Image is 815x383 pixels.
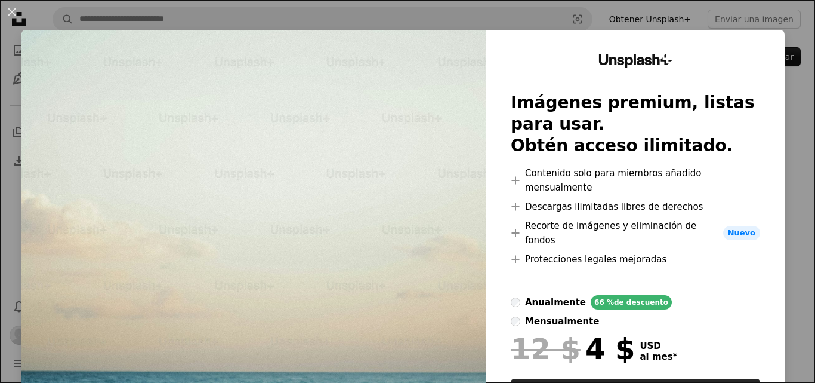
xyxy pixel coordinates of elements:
[525,314,599,329] div: mensualmente
[511,333,635,364] div: 4 $
[511,252,760,266] li: Protecciones legales mejoradas
[640,341,677,351] span: USD
[525,295,586,310] div: anualmente
[511,92,760,157] h2: Imágenes premium, listas para usar. Obtén acceso ilimitado.
[511,166,760,195] li: Contenido solo para miembros añadido mensualmente
[640,351,677,362] span: al mes *
[511,200,760,214] li: Descargas ilimitadas libres de derechos
[591,295,672,310] div: 66 % de descuento
[511,298,520,307] input: anualmente66 %de descuento
[511,219,760,247] li: Recorte de imágenes y eliminación de fondos
[511,333,581,364] span: 12 $
[723,226,760,240] span: Nuevo
[511,317,520,326] input: mensualmente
